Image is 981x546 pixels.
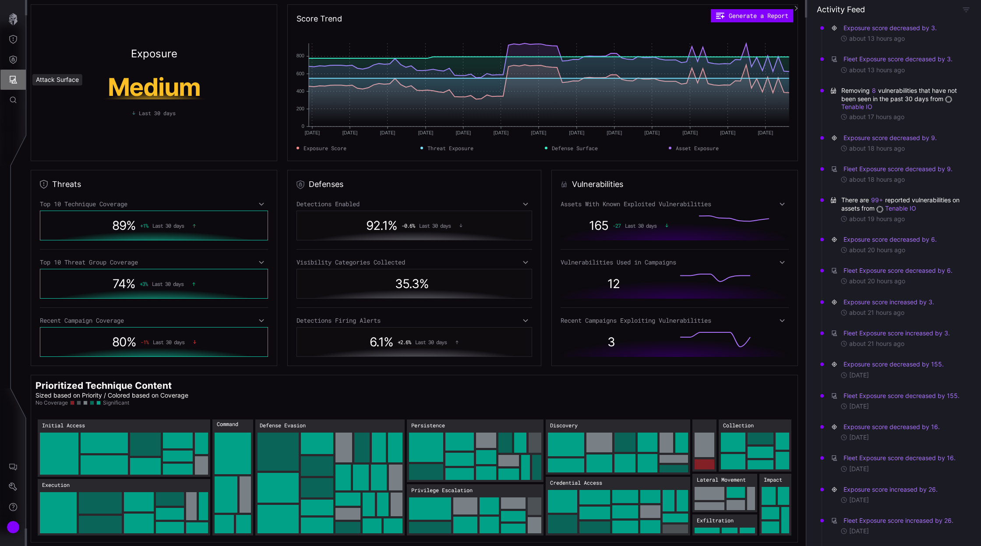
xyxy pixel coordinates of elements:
time: about 21 hours ago [849,309,904,317]
div: Attack Surface [32,74,82,85]
rect: Discovery → Discovery:Local Account: 18 [660,455,688,463]
rect: Defense Evasion → Defense Evasion:Rename Legitimate Utilities: 18 [335,522,360,533]
rect: Impact → Impact:Data Encrypted for Impact: 17 [762,507,779,519]
button: Exposure score decreased by 155. [843,360,944,369]
button: Fleet Exposure score decreased by 9. [843,165,953,173]
button: Fleet Exposure score increased by 3. [843,329,950,338]
span: 74 % [113,276,135,291]
button: Exposure score decreased by 9. [843,134,937,142]
rect: Defense Evasion → Defense Evasion:Linux and Mac File and Directory Permissions Modification: 17 [363,518,381,533]
rect: Lateral Movement → Lateral Movement:SSH: 18 [747,487,755,510]
rect: Initial Access → Initial Access:Spearphishing Attachment: 100 [40,433,78,475]
rect: Persistence → Persistence:Account Manipulation: 36 [409,464,443,480]
rect: Discovery → Discovery:System Network Connections Discovery: 20 [660,433,673,453]
rect: Defense Evasion → Defense Evasion:Modify Authentication Process: 17 [377,493,388,516]
rect: Persistence → Persistence:Scheduled Task/Job: 19 [476,466,496,480]
rect: Command and Control → Command and Control:DNS: 23 [215,515,234,533]
rect: Credential Access → Credential Access:Keylogging: 23 [612,521,638,533]
rect: Execution → Execution:JavaScript: 27 [156,492,184,506]
button: Fleet Exposure score increased by 26. [843,516,954,525]
span: 165 [589,218,608,233]
rect: Persistence → Persistence:Web Shell: 26 [445,453,474,466]
h2: Prioritized Technique Content [35,380,793,391]
text: [DATE] [682,130,698,135]
time: about 21 hours ago [849,340,904,348]
time: about 18 hours ago [849,176,905,183]
time: [DATE] [849,465,869,473]
a: Tenable IO [841,95,954,110]
rect: Initial Access → Initial Access:Cloud Accounts: 24 [163,451,193,461]
rect: Discovery → Discovery:Remote System Discovery: 33 [586,454,612,472]
rect: Collection → Collection:Adversary-in-the-Middle: 19 [748,460,773,469]
rect: Discovery → Discovery:Network Service Discovery: 36 [548,458,584,472]
span: 89 % [112,218,136,233]
rect: Defense Evasion → Defense Evasion:File Deletion: 37 [301,456,333,476]
rect: Persistence → Persistence:Cloud Accounts: 24 [445,468,474,480]
button: Fleet Exposure score decreased by 6. [843,266,953,275]
rect: Discovery → Discovery:Domain Groups: 17 [660,465,688,472]
rect: Persistence → Persistence:Server Software Component: 17 [532,455,541,480]
rect: Discovery → Discovery:Process Discovery: 26 [638,454,657,472]
button: Exposure score increased by 26. [843,485,938,494]
div: Visibility Categories Collected [296,258,533,266]
rect: Command and Control: 206 [212,419,253,535]
rect: Discovery → Discovery:System Information Discovery: 56 [548,433,584,456]
rect: Defense Evasion → Defense Evasion:Cloud Accounts: 24 [371,465,387,490]
rect: Defense Evasion → Defense Evasion:Indicator Blocking: 17 [384,518,402,533]
rect: Privilege Escalation → Privilege Escalation:Process Injection: 24 [480,497,499,514]
span: -0.6 % [402,222,415,229]
text: [DATE] [720,130,735,135]
rect: Defense Evasion → Defense Evasion:Masquerading: 27 [354,433,370,462]
span: Exposure Score [303,144,346,152]
rect: Privilege Escalation → Privilege Escalation:Valid Accounts: 63 [409,497,451,520]
rect: Defense Evasion → Defense Evasion:Disable or Modify Tools: 67 [258,473,299,503]
rect: Persistence → Persistence:Valid Accounts: 63 [409,433,443,462]
rect: Initial Access → Initial Access:External Remote Services: 34 [130,458,161,475]
rect: Impact: 88 [759,474,791,535]
rect: Collection → Collection:Data from Local System: 34 [721,433,745,452]
button: Exposure score decreased by 3. [843,24,937,32]
span: No Coverage [35,399,68,406]
img: Tenable [876,206,883,213]
rect: Initial Access → Initial Access:Spearphishing Link: 47 [130,433,161,456]
rect: Persistence → Persistence:Create Account: 18 [514,433,526,453]
text: 200 [296,106,304,111]
rect: Collection → Collection:Automated Collection: 18 [776,433,789,450]
time: about 13 hours ago [849,66,905,74]
p: Sized based on Priority / Colored based on Coverage [35,391,793,399]
rect: Defense Evasion → Defense Evasion:Disable or Modify System Firewall: 30 [301,500,333,515]
rect: Credential Access → Credential Access:Modify Authentication Process: 17 [663,514,688,522]
text: [DATE] [531,130,546,135]
time: about 19 hours ago [849,215,905,223]
rect: Exfiltration → Exfiltration:Exfiltration Over Alternative Protocol: 18 [722,528,738,533]
div: Top 10 Technique Coverage [40,200,268,208]
rect: Persistence → Persistence:Hijack Execution Flow: 21 [476,433,496,448]
rect: Credential Access → Credential Access:OS Credential Dumping: 44 [548,490,577,513]
div: Assets With Known Exploited Vulnerabilities [561,200,789,208]
rect: Privilege Escalation → Privilege Escalation:Scheduled Task/Job: 19 [501,524,526,533]
rect: Credential Access → Credential Access:Password Guessing: 18 [663,490,674,511]
time: about 18 hours ago [849,144,905,152]
rect: Credential Access → Credential Access:Password Spraying: 36 [548,515,577,533]
rect: Execution → Execution:Scheduled Task/Job: 19 [199,492,208,520]
rect: Discovery → Discovery:Network Sniffing: 19 [675,433,688,453]
rect: Execution → Execution:Malicious File: 95 [40,492,77,533]
rect: Discovery → Discovery:File and Directory Discovery: 27 [638,433,657,452]
rect: Credential Access → Credential Access:Credentials from Password Stores: 18 [677,490,688,511]
rect: Command and Control → Command and Control:Protocol Tunneling: 18 [236,515,251,533]
rect: Credential Access → Credential Access:Credentials from Web Browsers: 24 [612,490,638,503]
time: about 17 hours ago [849,113,904,121]
rect: Defense Evasion → Defense Evasion:Software Packing: 18 [335,508,360,520]
rect: Persistence → Persistence:Domain Account: 17 [498,455,519,466]
rect: Impact → Impact:Inhibit System Recovery: 20 [762,487,776,505]
rect: Execution → Execution:Unix Shell: 18 [186,522,208,533]
text: [DATE] [304,130,320,135]
rect: Resource Development → Resource Development:Domains: 18 [695,459,714,469]
rect: Execution → Execution:Command and Scripting Interpreter: 50 [79,516,122,533]
rect: Execution → Execution:Python: 23 [156,522,184,533]
div: Top 10 Threat Group Coverage [40,258,268,266]
rect: Persistence → Persistence:Create or Modify System Process: 18 [529,433,541,453]
span: There are reported vulnerabilities on assets from [841,196,962,212]
rect: Privilege Escalation → Privilege Escalation:Cloud Accounts: 24 [480,517,499,533]
div: Vulnerabilities Used in Campaigns [561,258,789,266]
